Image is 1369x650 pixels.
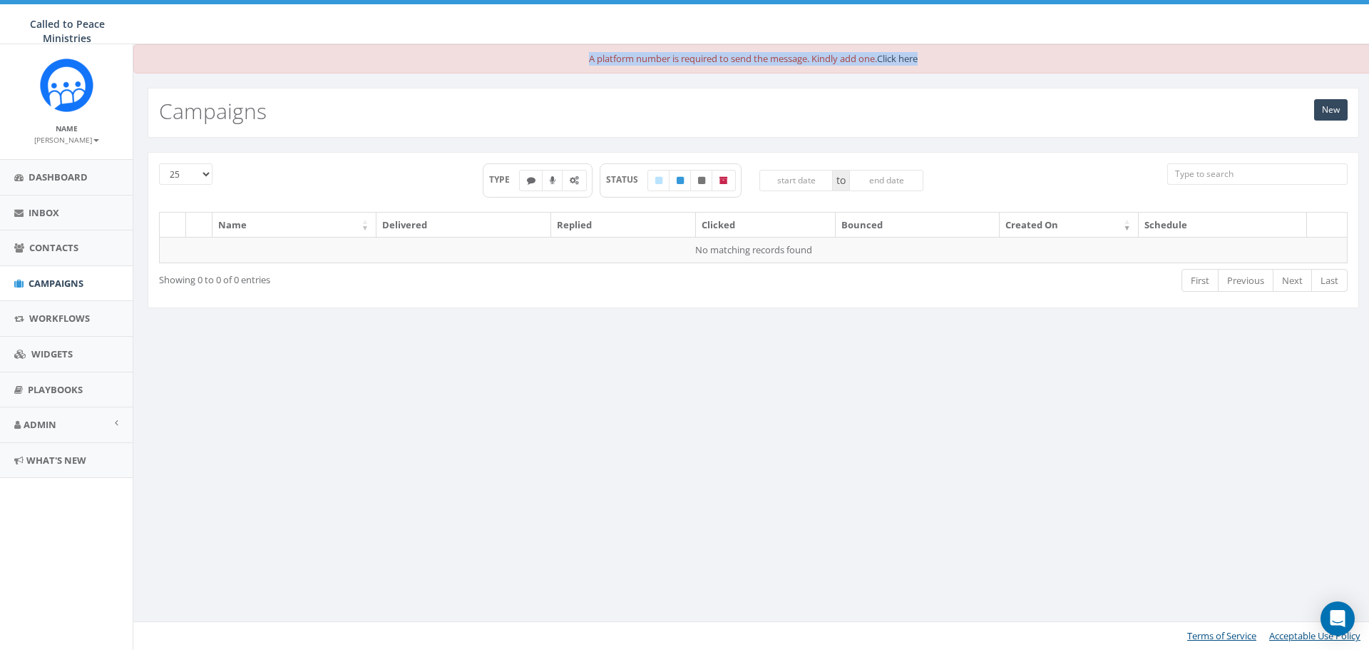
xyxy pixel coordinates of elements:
span: Dashboard [29,171,88,183]
label: Published [669,170,692,191]
span: Admin [24,418,56,431]
th: Schedule [1139,213,1307,238]
span: TYPE [489,173,520,186]
td: No matching records found [160,237,1348,263]
span: Inbox [29,206,59,219]
img: Rally_Corp_Icon.png [40,59,93,112]
a: Last [1311,269,1348,293]
span: What's New [26,454,86,467]
a: Terms of Service [1187,629,1256,642]
a: Next [1273,269,1312,293]
span: Playbooks [28,383,83,396]
span: Called to Peace Ministries [30,17,105,45]
th: Delivered [376,213,551,238]
span: Contacts [29,241,78,254]
a: First [1181,269,1219,293]
th: Bounced [836,213,1000,238]
th: Name: activate to sort column ascending [212,213,376,238]
label: Draft [647,170,670,191]
label: Unpublished [690,170,713,191]
th: Created On: activate to sort column ascending [1000,213,1139,238]
input: Type to search [1167,163,1348,185]
th: Replied [551,213,695,238]
input: start date [759,170,834,191]
i: Published [677,176,684,185]
span: STATUS [606,173,648,186]
small: [PERSON_NAME] [34,135,99,145]
th: Clicked [696,213,836,238]
a: New [1314,99,1348,121]
a: Click here [877,52,918,65]
a: Previous [1218,269,1273,293]
span: Workflows [29,312,90,325]
label: Archived [712,170,736,191]
label: Text SMS [519,170,543,191]
i: Ringless Voice Mail [550,176,555,185]
div: Showing 0 to 0 of 0 entries [159,268,642,287]
span: Widgets [31,347,73,360]
span: Campaigns [29,277,83,290]
a: [PERSON_NAME] [34,133,99,146]
a: Acceptable Use Policy [1269,629,1360,642]
small: Name [56,123,78,133]
label: Ringless Voice Mail [542,170,563,191]
i: Unpublished [698,176,705,185]
div: Open Intercom Messenger [1321,601,1355,636]
i: Draft [655,176,662,185]
input: end date [849,170,923,191]
i: Text SMS [527,176,535,185]
i: Automated Message [570,176,579,185]
span: to [833,170,849,191]
h2: Campaigns [159,99,267,123]
label: Automated Message [562,170,587,191]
